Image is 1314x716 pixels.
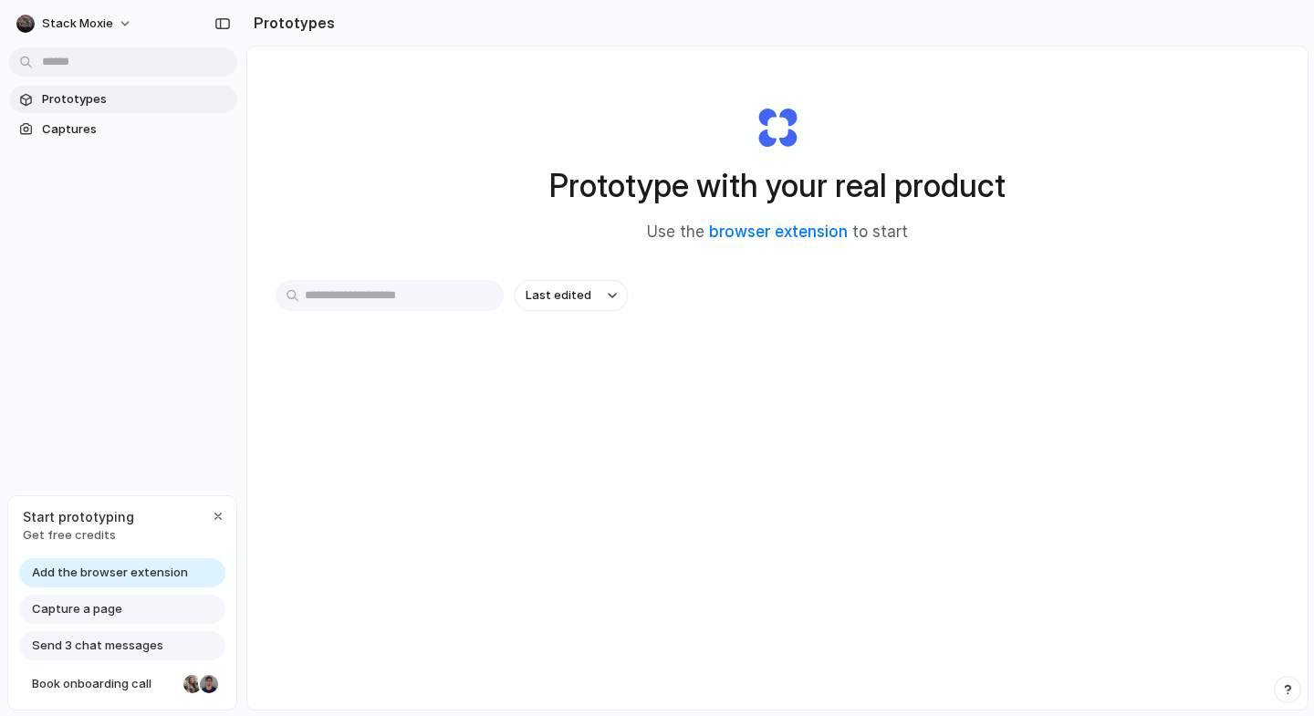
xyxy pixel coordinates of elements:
h1: Prototype with your real product [549,161,1006,210]
h2: Prototypes [246,12,335,34]
a: Prototypes [9,86,237,113]
span: Capture a page [32,600,122,618]
span: Captures [42,120,230,139]
span: Use the to start [647,221,908,244]
span: Send 3 chat messages [32,637,163,655]
span: Prototypes [42,90,230,109]
span: Stack Moxie [42,15,113,33]
a: Book onboarding call [19,669,225,699]
span: Start prototyping [23,507,134,526]
span: Get free credits [23,526,134,545]
span: Book onboarding call [32,675,176,693]
a: Captures [9,116,237,143]
a: browser extension [709,223,848,241]
span: Last edited [526,286,591,305]
span: Add the browser extension [32,564,188,582]
div: Christian Iacullo [198,673,220,695]
button: Last edited [515,280,628,311]
button: Stack Moxie [9,9,141,38]
div: Nicole Kubica [182,673,203,695]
